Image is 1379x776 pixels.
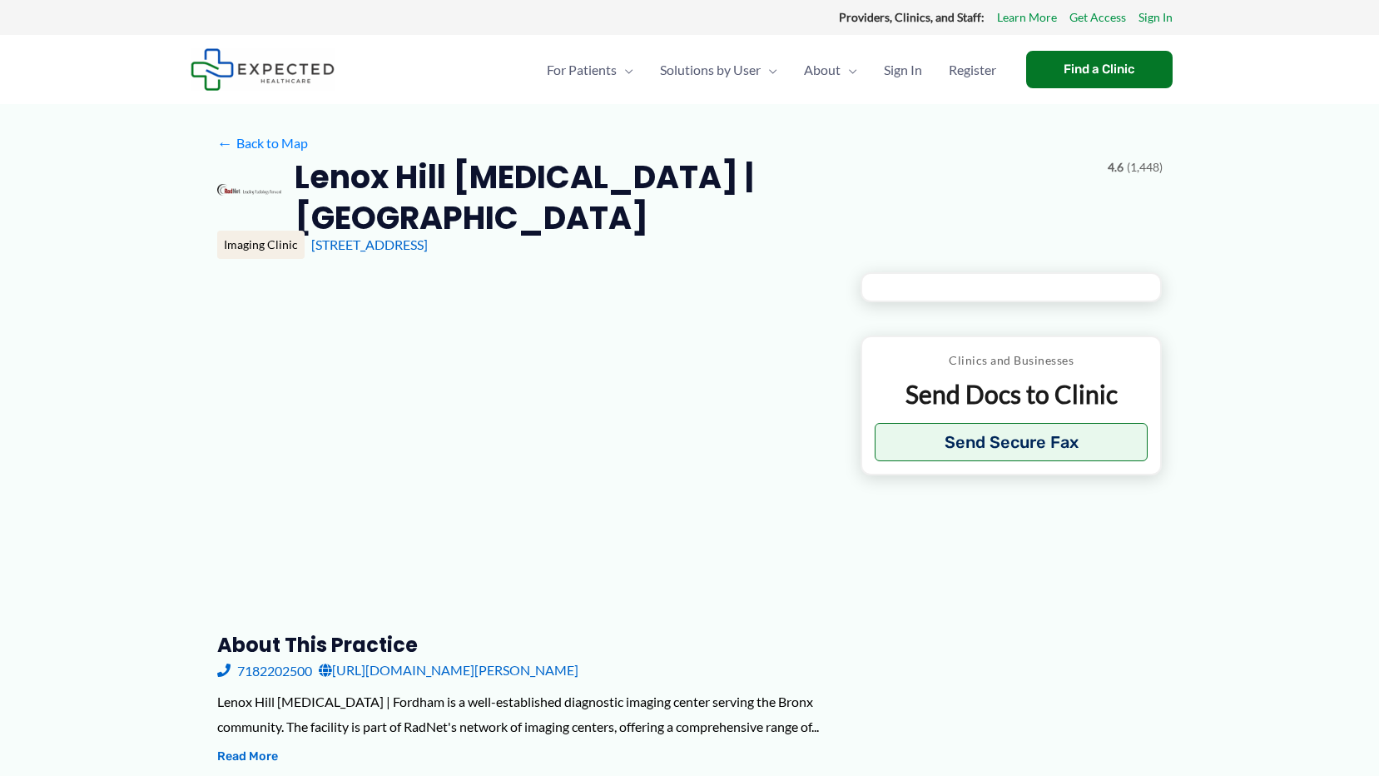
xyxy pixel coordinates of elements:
[839,10,985,24] strong: Providers, Clinics, and Staff:
[875,350,1148,371] p: Clinics and Businesses
[191,48,335,91] img: Expected Healthcare Logo - side, dark font, small
[217,135,233,151] span: ←
[935,41,1009,99] a: Register
[1127,157,1163,178] span: (1,448)
[997,7,1057,28] a: Learn More
[533,41,1009,99] nav: Primary Site Navigation
[875,423,1148,461] button: Send Secure Fax
[1026,51,1173,88] a: Find a Clinic
[295,157,1094,239] h2: Lenox Hill [MEDICAL_DATA] | [GEOGRAPHIC_DATA]
[949,41,996,99] span: Register
[660,41,761,99] span: Solutions by User
[217,231,305,259] div: Imaging Clinic
[547,41,617,99] span: For Patients
[1138,7,1173,28] a: Sign In
[804,41,841,99] span: About
[761,41,777,99] span: Menu Toggle
[217,689,834,739] div: Lenox Hill [MEDICAL_DATA] | Fordham is a well-established diagnostic imaging center serving the B...
[884,41,922,99] span: Sign In
[311,236,428,252] a: [STREET_ADDRESS]
[533,41,647,99] a: For PatientsMenu Toggle
[841,41,857,99] span: Menu Toggle
[1108,157,1124,178] span: 4.6
[791,41,871,99] a: AboutMenu Toggle
[871,41,935,99] a: Sign In
[1069,7,1126,28] a: Get Access
[217,632,834,658] h3: About this practice
[319,658,578,683] a: [URL][DOMAIN_NAME][PERSON_NAME]
[217,747,278,767] button: Read More
[217,131,308,156] a: ←Back to Map
[647,41,791,99] a: Solutions by UserMenu Toggle
[617,41,633,99] span: Menu Toggle
[217,658,312,683] a: 7182202500
[875,378,1148,410] p: Send Docs to Clinic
